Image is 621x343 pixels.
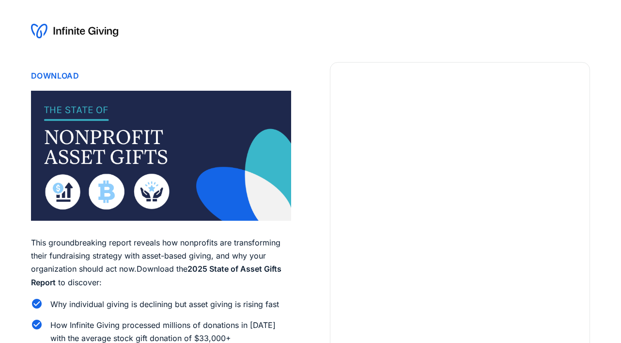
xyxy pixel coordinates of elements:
[31,236,291,289] p: This groundbreaking report reveals how nonprofits are transforming their fundraising strategy wit...
[50,298,279,311] div: Why individual giving is declining but asset giving is rising fast
[31,264,281,287] strong: 2025 State of Asset Gifts Report
[31,264,281,287] a: Download the2025 State of Asset Gifts Report
[31,69,79,82] div: Download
